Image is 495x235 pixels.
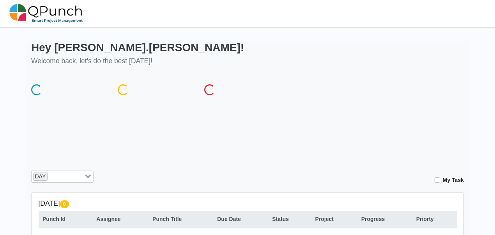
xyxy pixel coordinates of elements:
[217,215,264,223] div: Due Date
[315,215,353,223] div: Project
[96,215,144,223] div: Assignee
[443,176,464,184] label: My Task
[152,215,209,223] div: Punch Title
[48,173,83,181] input: Search for option
[9,2,83,25] img: qpunch-sp.fa6292f.png
[31,41,244,54] h2: Hey [PERSON_NAME].[PERSON_NAME]!
[33,173,48,181] span: DAY
[39,199,457,208] h5: [DATE]
[31,57,244,65] h5: Welcome back, let's do the best [DATE]!
[272,215,307,223] div: Status
[361,215,408,223] div: Progress
[31,171,94,183] div: Search for option
[416,215,453,223] div: Priorty
[42,215,88,223] div: Punch Id
[60,200,69,208] span: 0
